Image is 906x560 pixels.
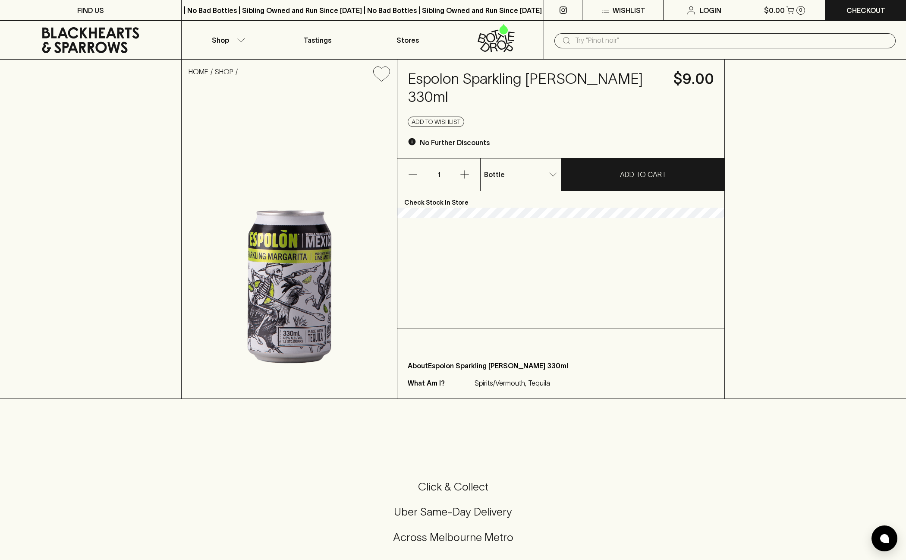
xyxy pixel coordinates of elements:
[397,191,724,208] p: Check Stock In Store
[575,34,889,47] input: Try "Pinot noir"
[846,5,885,16] p: Checkout
[880,534,889,543] img: bubble-icon
[799,8,802,13] p: 0
[764,5,785,16] p: $0.00
[370,63,393,85] button: Add to wishlist
[10,530,896,544] h5: Across Melbourne Metro
[613,5,645,16] p: Wishlist
[272,21,363,59] a: Tastings
[408,117,464,127] button: Add to wishlist
[215,68,233,76] a: SHOP
[396,35,419,45] p: Stores
[304,35,331,45] p: Tastings
[428,158,449,191] p: 1
[10,505,896,519] h5: Uber Same-Day Delivery
[673,70,714,88] h4: $9.00
[484,169,505,180] p: Bottle
[481,166,561,183] div: Bottle
[561,158,724,191] button: ADD TO CART
[212,35,229,45] p: Shop
[182,21,272,59] button: Shop
[363,21,453,59] a: Stores
[408,70,663,106] h4: Espolon Sparkling [PERSON_NAME] 330ml
[77,5,104,16] p: FIND US
[189,68,208,76] a: HOME
[10,480,896,494] h5: Click & Collect
[420,137,490,148] p: No Further Discounts
[700,5,721,16] p: Login
[408,361,714,371] p: About Espolon Sparkling [PERSON_NAME] 330ml
[620,169,666,180] p: ADD TO CART
[182,89,397,399] img: 37547.png
[408,378,472,388] p: What Am I?
[475,378,550,388] p: Spirits/Vermouth, Tequila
